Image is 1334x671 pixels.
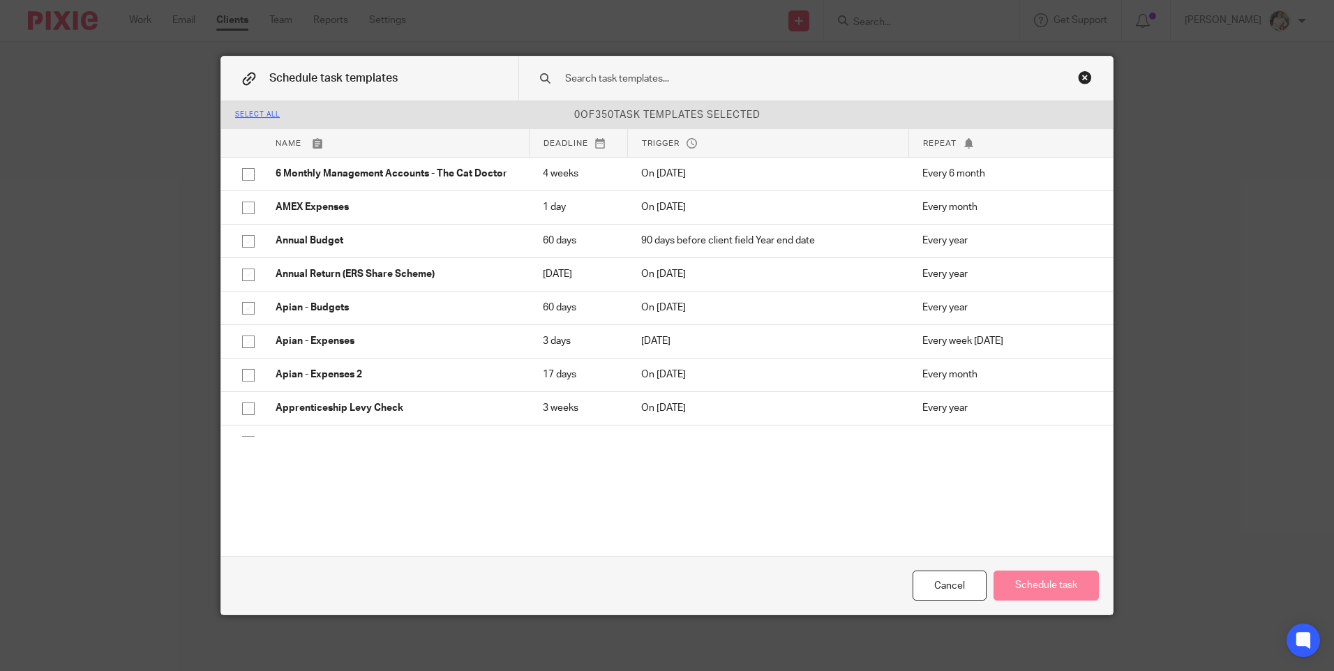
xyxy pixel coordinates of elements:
p: 60 days [543,234,613,248]
p: Every year [922,234,1092,248]
button: Schedule task [994,571,1099,601]
p: On [DATE] [641,167,894,181]
input: Search task templates... [564,71,1024,86]
p: On [DATE] [641,368,894,382]
p: of task templates selected [221,108,1113,122]
p: Every month, on the first workday [922,435,1092,448]
div: Select all [235,111,280,119]
p: On [DATE] [641,267,894,281]
p: Apprenticeship Levy Check [276,401,515,415]
p: Annual Budget [276,234,515,248]
p: On the first workday of the month [641,435,894,448]
p: 90 days before client field Year end date [641,234,894,248]
p: Apian - Expenses [276,334,515,348]
p: AMEX Expenses [276,200,515,214]
span: Name [276,140,301,147]
p: 60 days [543,301,613,315]
p: 3 weeks [543,401,613,415]
p: [DATE] [543,267,613,281]
span: 350 [595,110,614,120]
p: Every 6 month [922,167,1092,181]
p: Apian - Expenses 2 [276,368,515,382]
p: Every month [922,200,1092,214]
p: Annual Return (ERS Share Scheme) [276,267,515,281]
p: Every month [922,368,1092,382]
p: Every year [922,267,1092,281]
p: Deadline [544,137,613,149]
p: Every week [DATE] [922,334,1092,348]
span: 0 [574,110,580,120]
p: Balance Sheet Reconciliations - Solidatus [276,435,515,448]
p: Trigger [642,137,894,149]
span: Schedule task templates [269,73,398,84]
p: Every year [922,301,1092,315]
p: On [DATE] [641,200,894,214]
p: 4 weeks [543,167,613,181]
p: Repeat [923,137,1092,149]
p: 6 Monthly Management Accounts - The Cat Doctor [276,167,515,181]
p: 17 days [543,368,613,382]
p: [DATE] [641,334,894,348]
p: On [DATE] [641,301,894,315]
div: Close this dialog window [1078,70,1092,84]
p: 3 days [543,334,613,348]
p: 1 day [543,435,613,448]
p: 1 day [543,200,613,214]
p: On [DATE] [641,401,894,415]
p: Every year [922,401,1092,415]
p: Apian - Budgets [276,301,515,315]
div: Cancel [913,571,987,601]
